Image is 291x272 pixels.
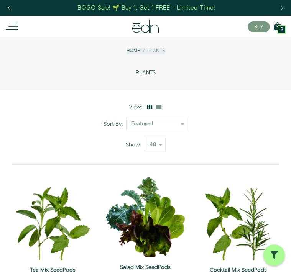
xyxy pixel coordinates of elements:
[127,48,140,54] a: Home
[126,141,145,149] label: Show:
[136,70,156,76] span: PLANTS
[281,27,283,31] span: 0
[104,120,126,128] label: Sort By:
[248,21,270,32] button: BUY
[77,4,215,12] div: BOGO Sale! 🌱 Buy 1, Get 1 FREE – Limited Time!
[140,48,165,54] li: Plants
[232,249,283,268] iframe: Opens a widget where you can find more information
[77,2,216,14] a: BOGO Sale! 🌱 Buy 1, Get 1 FREE – Limited Time!
[127,48,165,54] nav: breadcrumbs
[12,177,93,260] img: Tea Mix SeedPods
[198,177,279,260] img: Cocktail Mix SeedPods
[105,264,186,271] a: Salad Mix SeedPods
[105,177,186,257] img: Salad Mix SeedPods
[129,103,146,111] div: View:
